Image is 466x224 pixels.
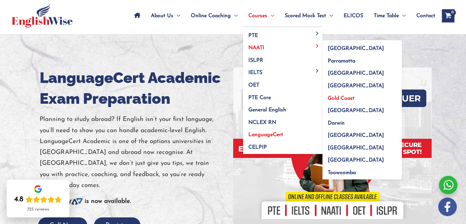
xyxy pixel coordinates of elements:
a: OET [243,77,322,90]
a: Online CoachingMenu Toggle [186,4,243,27]
span: General English [248,107,286,113]
a: Time TableMenu Toggle [368,4,411,27]
img: white-facebook.png [438,198,457,216]
span: NAATI [248,45,264,51]
a: ISLPR [243,52,322,64]
span: Menu Toggle [231,4,238,27]
a: CELPIP [243,139,322,154]
a: PTE Core [243,89,322,102]
span: [GEOGRAPHIC_DATA] [328,71,384,76]
span: Time Table [374,4,399,27]
span: Online Coaching [191,4,231,27]
span: ELICOS [344,4,363,27]
a: CoursesMenu Toggle [243,4,279,27]
span: Gold Coast [328,96,355,101]
span: Darwin [328,121,345,126]
a: Contact [411,4,435,27]
span: CELPIP [248,145,267,150]
nav: Site Navigation: Main Menu [129,4,435,27]
a: [GEOGRAPHIC_DATA] [322,127,402,140]
span: Menu Toggle [314,32,321,35]
span: Parramatta [328,58,355,64]
h1: LanguageCert Academic Exam Preparation [40,67,228,109]
a: [GEOGRAPHIC_DATA] [322,139,402,152]
a: Gold Coast [322,90,402,102]
span: IELTS [248,70,262,75]
span: Menu Toggle [326,4,333,27]
span: [GEOGRAPHIC_DATA] [328,145,384,151]
span: [GEOGRAPHIC_DATA] [328,108,384,113]
a: [GEOGRAPHIC_DATA] [322,65,402,78]
span: [GEOGRAPHIC_DATA] [328,83,384,89]
a: IELTSMenu Toggle [243,64,322,77]
a: ELICOS [338,4,368,27]
span: [GEOGRAPHIC_DATA] [328,158,384,163]
a: NCLEX RN [243,114,322,127]
span: Toowoomba [328,170,356,175]
a: View Shopping Cart, empty [442,9,454,22]
span: [GEOGRAPHIC_DATA] [328,133,384,138]
a: LanguageCert [243,127,322,139]
span: [GEOGRAPHIC_DATA] [328,46,384,51]
a: General English [243,102,322,114]
span: Menu Toggle [399,4,406,27]
a: [GEOGRAPHIC_DATA] [322,152,402,165]
span: NCLEX RN [248,120,276,125]
a: Darwin [322,115,402,127]
span: Contact [416,4,435,27]
a: [GEOGRAPHIC_DATA] [322,40,402,53]
a: Scored Mock TestMenu Toggle [279,4,338,27]
div: 4.8 [14,195,23,204]
b: is now available. [85,198,131,205]
span: Menu Toggle [267,4,274,27]
span: Courses [248,4,267,27]
span: Menu Toggle [173,4,180,27]
span: Scored Mock Test [285,4,326,27]
p: Planning to study abroad? If English isn’t your first language, you’ll need to show you can handl... [40,114,228,191]
img: cropped-ew-logo [12,4,73,28]
span: Menu Toggle [314,44,321,48]
a: Parramatta [322,53,402,65]
a: NAATIMenu Toggle [243,40,322,52]
span: ISLPR [248,58,263,63]
a: PTEMenu Toggle [243,27,322,40]
a: Toowoomba [322,165,402,180]
a: About UsMenu Toggle [146,4,186,27]
span: PTE Core [248,95,271,100]
span: LanguageCert [248,132,283,137]
div: Rating: 4.8 out of 5 [14,195,62,204]
span: Menu Toggle [314,69,321,72]
span: OET [248,83,259,88]
span: About Us [151,4,173,27]
span: PTE [248,33,258,38]
div: 723 reviews [27,207,49,212]
a: [GEOGRAPHIC_DATA] [322,102,402,115]
a: [GEOGRAPHIC_DATA] [322,78,402,90]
